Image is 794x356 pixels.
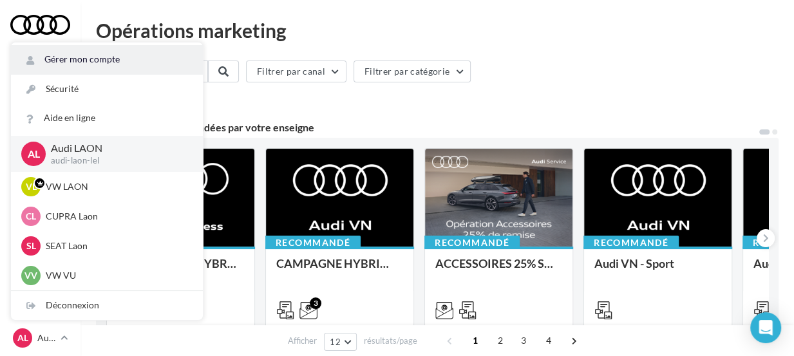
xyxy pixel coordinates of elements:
p: SEAT Laon [46,239,187,252]
span: 12 [330,337,341,347]
p: Audi LAON [37,332,55,344]
span: 3 [513,330,534,351]
a: Gérer mon compte [11,45,203,74]
span: AL [17,332,28,344]
p: audi-laon-lel [51,155,182,167]
span: SL [26,239,36,252]
p: CUPRA Laon [46,210,187,223]
a: Aide en ligne [11,104,203,133]
button: Filtrer par canal [246,61,346,82]
span: VV [24,269,37,282]
span: 2 [490,330,511,351]
div: Opérations marketing [96,21,779,40]
button: Filtrer par catégorie [354,61,471,82]
span: 1 [465,330,486,351]
div: 3 [310,297,321,309]
span: 4 [538,330,559,351]
a: Sécurité [11,75,203,104]
div: Recommandé [424,236,520,250]
span: CL [26,210,36,223]
div: CAMPAGNE HYBRIDE RECHARGEABLE [276,257,403,283]
span: AL [28,146,40,161]
span: VL [26,180,37,193]
p: VW VU [46,269,187,282]
div: Audi VN - Sport [594,257,721,283]
div: 6 opérations recommandées par votre enseigne [96,122,758,133]
p: Audi LAON [51,141,182,156]
span: Afficher [288,335,317,347]
div: Déconnexion [11,291,203,320]
p: VW LAON [46,180,187,193]
div: ACCESSOIRES 25% SEPTEMBRE - AUDI SERVICE [435,257,562,283]
div: Recommandé [265,236,361,250]
a: AL Audi LAON [10,326,70,350]
button: 12 [324,333,357,351]
span: résultats/page [364,335,417,347]
div: Recommandé [583,236,679,250]
div: Open Intercom Messenger [750,312,781,343]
